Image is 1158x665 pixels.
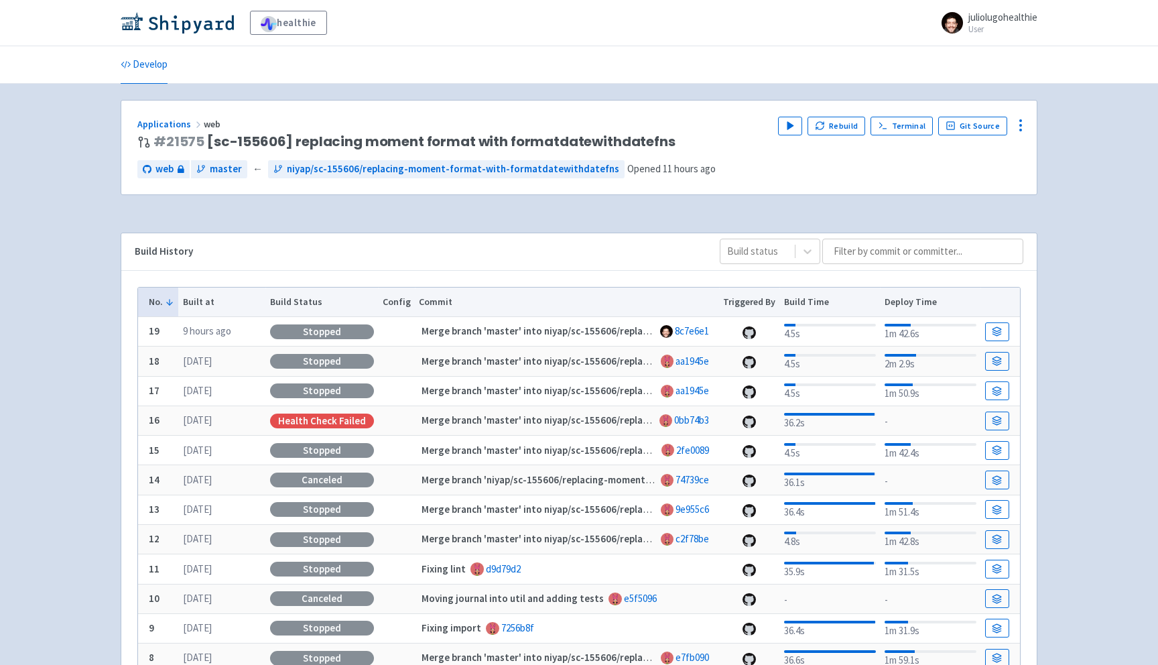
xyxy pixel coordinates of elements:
[149,503,159,516] b: 13
[778,117,802,135] button: Play
[985,500,1009,519] a: Build Details
[149,324,159,337] b: 19
[149,651,154,664] b: 8
[627,162,716,175] span: Opened
[422,444,877,457] strong: Merge branch 'master' into niyap/sc-155606/replacing-moment-format-with-formatdatewithdatefns
[871,117,933,135] a: Terminal
[885,412,976,430] div: -
[183,562,212,575] time: [DATE]
[422,384,877,397] strong: Merge branch 'master' into niyap/sc-155606/replacing-moment-format-with-formatdatewithdatefns
[885,381,976,402] div: 1m 50.9s
[183,621,212,634] time: [DATE]
[885,321,976,342] div: 1m 42.6s
[422,651,877,664] strong: Merge branch 'master' into niyap/sc-155606/replacing-moment-format-with-formatdatewithdatefns
[422,592,604,605] strong: Moving journal into util and adding tests
[183,651,212,664] time: [DATE]
[784,499,876,520] div: 36.4s
[885,529,976,550] div: 1m 42.8s
[183,384,212,397] time: [DATE]
[270,414,374,428] div: Health check failed
[663,162,716,175] time: 11 hours ago
[968,11,1037,23] span: juliolugohealthie
[183,592,212,605] time: [DATE]
[183,355,212,367] time: [DATE]
[422,503,877,516] strong: Merge branch 'master' into niyap/sc-155606/replacing-moment-format-with-formatdatewithdatefns
[270,502,374,517] div: Stopped
[183,532,212,545] time: [DATE]
[675,651,709,664] a: e7fb090
[885,618,976,639] div: 1m 31.9s
[676,444,709,457] a: 2fe0089
[250,11,327,35] a: healthie
[149,414,159,426] b: 16
[183,414,212,426] time: [DATE]
[153,132,204,151] a: #21575
[153,134,675,149] span: [sc-155606] replacing moment format with formatdatewithdatefns
[784,381,876,402] div: 4.5s
[121,46,168,84] a: Develop
[422,414,877,426] strong: Merge branch 'master' into niyap/sc-155606/replacing-moment-format-with-formatdatewithdatefns
[822,239,1023,264] input: Filter by commit or committer...
[149,592,159,605] b: 10
[675,355,709,367] a: aa1945e
[287,162,619,177] span: niyap/sc-155606/replacing-moment-format-with-formatdatewithdatefns
[270,591,374,606] div: Canceled
[675,532,709,545] a: c2f78be
[422,355,877,367] strong: Merge branch 'master' into niyap/sc-155606/replacing-moment-format-with-formatdatewithdatefns
[675,473,709,486] a: 74739ce
[178,288,265,317] th: Built at
[784,321,876,342] div: 4.5s
[149,473,159,486] b: 14
[204,118,222,130] span: web
[270,532,374,547] div: Stopped
[675,503,709,516] a: 9e955c6
[270,324,374,339] div: Stopped
[422,562,466,575] strong: Fixing lint
[784,529,876,550] div: 4.8s
[985,412,1009,430] a: Build Details
[486,562,521,575] a: d9d79d2
[784,618,876,639] div: 36.4s
[149,444,159,457] b: 15
[784,590,876,608] div: -
[268,160,625,178] a: niyap/sc-155606/replacing-moment-format-with-formatdatewithdatefns
[149,621,154,634] b: 9
[149,295,174,309] button: No.
[784,351,876,372] div: 4.5s
[885,351,976,372] div: 2m 2.9s
[270,473,374,487] div: Canceled
[155,162,174,177] span: web
[985,560,1009,579] a: Build Details
[885,590,976,608] div: -
[624,592,657,605] a: e5f5096
[422,324,877,337] strong: Merge branch 'master' into niyap/sc-155606/replacing-moment-format-with-formatdatewithdatefns
[985,352,1009,371] a: Build Details
[270,354,374,369] div: Stopped
[779,288,880,317] th: Build Time
[135,244,698,259] div: Build History
[149,562,159,575] b: 11
[675,384,709,397] a: aa1945e
[985,471,1009,489] a: Build Details
[985,530,1009,549] a: Build Details
[938,117,1007,135] a: Git Source
[415,288,719,317] th: Commit
[719,288,780,317] th: Triggered By
[985,322,1009,341] a: Build Details
[885,440,976,461] div: 1m 42.4s
[270,443,374,458] div: Stopped
[183,324,231,337] time: 9 hours ago
[191,160,247,178] a: master
[422,621,481,634] strong: Fixing import
[183,503,212,516] time: [DATE]
[422,532,877,545] strong: Merge branch 'master' into niyap/sc-155606/replacing-moment-format-with-formatdatewithdatefns
[985,441,1009,460] a: Build Details
[784,470,876,491] div: 36.1s
[270,621,374,636] div: Stopped
[985,589,1009,608] a: Build Details
[183,444,212,457] time: [DATE]
[137,160,190,178] a: web
[253,162,263,177] span: ←
[968,25,1037,34] small: User
[784,410,876,431] div: 36.2s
